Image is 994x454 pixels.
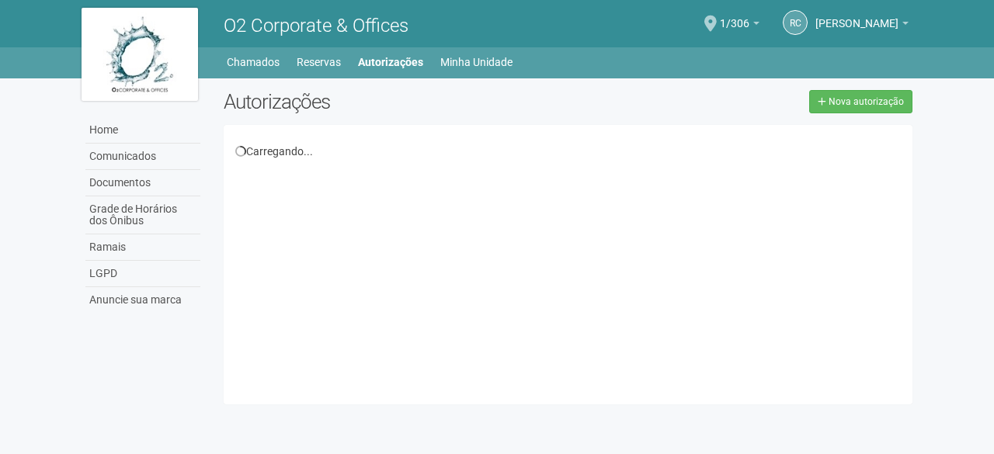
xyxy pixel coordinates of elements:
span: 1/306 [720,2,749,29]
a: Grade de Horários dos Ônibus [85,196,200,234]
span: Nova autorização [829,96,904,107]
a: [PERSON_NAME] [815,19,909,32]
a: Ramais [85,234,200,261]
h2: Autorizações [224,90,556,113]
a: Minha Unidade [440,51,513,73]
a: Anuncie sua marca [85,287,200,313]
span: O2 Corporate & Offices [224,15,408,36]
a: Nova autorização [809,90,912,113]
a: RC [783,10,808,35]
a: Reservas [297,51,341,73]
a: Comunicados [85,144,200,170]
a: Documentos [85,170,200,196]
a: Chamados [227,51,280,73]
a: 1/306 [720,19,759,32]
span: ROSANGELADO CARMO GUIMARAES [815,2,898,29]
img: logo.jpg [82,8,198,101]
a: Autorizações [358,51,423,73]
div: Carregando... [235,144,901,158]
a: Home [85,117,200,144]
a: LGPD [85,261,200,287]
